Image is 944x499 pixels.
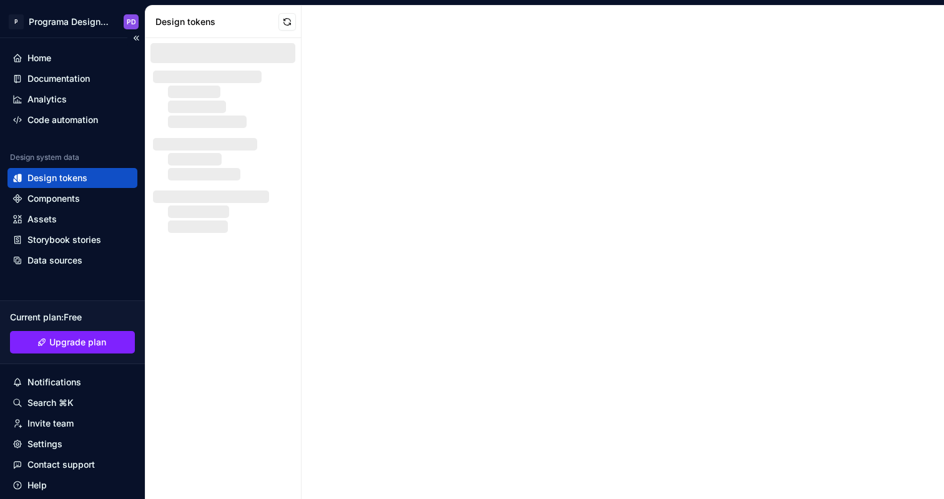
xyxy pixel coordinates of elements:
a: Home [7,48,137,68]
a: Storybook stories [7,230,137,250]
div: Assets [27,213,57,225]
div: Programa Design System [29,16,109,28]
div: Data sources [27,254,82,267]
div: Notifications [27,376,81,388]
div: Design tokens [155,16,278,28]
div: Settings [27,438,62,450]
div: PD [127,17,136,27]
a: Design tokens [7,168,137,188]
div: Analytics [27,93,67,106]
div: Design tokens [27,172,87,184]
div: Invite team [27,417,74,430]
a: Data sources [7,250,137,270]
button: Contact support [7,455,137,475]
button: Notifications [7,372,137,392]
span: Upgrade plan [49,336,106,348]
button: Help [7,475,137,495]
a: Upgrade plan [10,331,135,353]
div: Help [27,479,47,492]
div: P [9,14,24,29]
a: Documentation [7,69,137,89]
div: Components [27,192,80,205]
div: Search ⌘K [27,397,74,409]
a: Assets [7,209,137,229]
a: Analytics [7,89,137,109]
button: Collapse sidebar [127,29,145,47]
div: Documentation [27,72,90,85]
div: Design system data [10,152,79,162]
button: PPrograma Design SystemPD [2,8,142,35]
button: Search ⌘K [7,393,137,413]
div: Storybook stories [27,234,101,246]
div: Contact support [27,458,95,471]
div: Code automation [27,114,98,126]
a: Components [7,189,137,209]
a: Code automation [7,110,137,130]
a: Settings [7,434,137,454]
div: Home [27,52,51,64]
a: Invite team [7,413,137,433]
div: Current plan : Free [10,311,135,324]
